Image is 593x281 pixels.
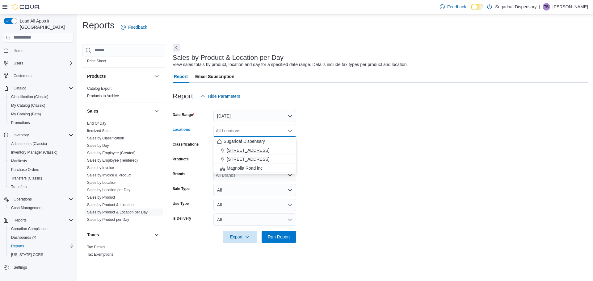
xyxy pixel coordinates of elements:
a: Sales by Product & Location per Day [87,210,148,214]
button: Home [1,46,76,55]
span: Reports [11,217,74,224]
button: Products [87,73,152,79]
a: Sales by Product per Day [87,217,129,222]
span: Load All Apps in [GEOGRAPHIC_DATA] [17,18,74,30]
span: Home [11,47,74,55]
a: Canadian Compliance [9,225,50,233]
span: Customers [11,72,74,80]
span: Cash Management [11,205,42,210]
span: Sales by Product & Location per Day [87,210,148,215]
button: Users [11,60,26,67]
span: Catalog [14,86,26,91]
span: Canadian Compliance [9,225,74,233]
a: Manifests [9,157,29,165]
a: Tax Details [87,245,105,249]
a: Transfers [9,183,29,191]
span: Sales by Day [87,143,109,148]
span: TB [544,3,549,10]
a: Classification (Classic) [9,93,51,101]
span: Users [14,61,23,66]
span: Itemized Sales [87,128,111,133]
button: Sales [87,108,152,114]
span: Dashboards [9,234,74,241]
span: Reports [14,218,27,223]
div: Sales [82,120,165,226]
p: Sugarloaf Dispensary [495,3,536,10]
span: Settings [14,265,27,270]
span: Export [226,231,254,243]
button: Transfers (Classic) [6,174,76,183]
input: Dark Mode [471,4,484,10]
button: Operations [11,196,34,203]
span: Run Report [268,234,290,240]
span: Manifests [9,157,74,165]
span: Cash Management [9,204,74,212]
button: [US_STATE] CCRS [6,250,76,259]
span: Sales by Location per Day [87,188,130,192]
a: Feedback [118,21,149,33]
button: [STREET_ADDRESS] [213,146,296,155]
span: Manifests [11,159,27,163]
a: Price Sheet [87,59,106,63]
span: Inventory Manager (Classic) [9,149,74,156]
h3: Sales [87,108,99,114]
button: Export [223,231,257,243]
span: Dashboards [11,235,36,240]
a: Catalog Export [87,86,111,91]
a: Tax Exemptions [87,252,113,257]
button: Next [173,44,180,52]
span: Purchase Orders [11,167,39,172]
button: Operations [1,195,76,204]
button: Purchase Orders [6,165,76,174]
span: [STREET_ADDRESS] [227,156,269,162]
a: Sales by Product [87,195,115,200]
a: Cash Management [9,204,45,212]
span: Home [14,48,23,53]
span: My Catalog (Classic) [9,102,74,109]
span: Inventory [11,131,74,139]
label: Brands [173,171,185,176]
h1: Reports [82,19,115,31]
button: Magnolia Road inc [213,164,296,173]
span: [US_STATE] CCRS [11,252,43,257]
button: Sales [153,107,160,115]
button: Users [1,59,76,68]
label: Locations [173,127,190,132]
span: Hide Parameters [208,93,240,99]
a: Promotions [9,119,32,126]
span: Price Sheet [87,59,106,64]
span: Sugarloaf Dispensary [224,138,265,144]
button: All [213,199,296,211]
a: [US_STATE] CCRS [9,251,46,258]
button: Transfers [6,183,76,191]
a: Itemized Sales [87,129,111,133]
button: Sugarloaf Dispensary [213,137,296,146]
span: Transfers [11,184,27,189]
h3: Products [87,73,106,79]
div: Products [82,85,165,102]
button: Reports [6,242,76,250]
h3: Sales by Product & Location per Day [173,54,284,61]
span: Reports [11,244,24,249]
button: Reports [1,216,76,225]
div: Pricing [82,57,165,67]
button: Promotions [6,118,76,127]
span: Inventory [14,133,29,138]
button: Reports [11,217,29,224]
span: Adjustments (Classic) [9,140,74,147]
a: Sales by Location per Day [87,188,130,192]
a: Purchase Orders [9,166,42,173]
a: Sales by Classification [87,136,124,140]
a: Transfers (Classic) [9,175,44,182]
a: Settings [11,264,29,271]
button: Inventory [1,131,76,139]
span: Classification (Classic) [9,93,74,101]
span: Promotions [11,120,30,125]
button: Products [153,72,160,80]
a: Sales by Day [87,143,109,148]
a: Products to Archive [87,94,119,98]
span: Sales by Invoice & Product [87,173,131,178]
